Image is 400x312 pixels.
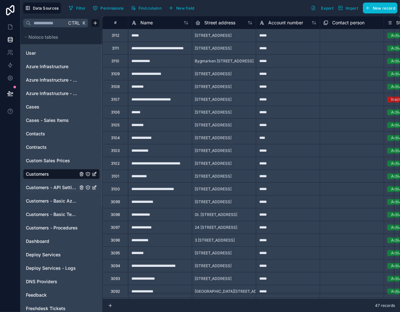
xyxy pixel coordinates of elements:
[26,198,78,204] a: Customers - Basic Azure Info
[140,20,153,26] span: Name
[26,77,78,83] a: Azure Infrastructure - Domain or Workgroup
[26,305,66,312] span: Freshdesk Tickets
[195,135,231,140] span: [STREET_ADDRESS]
[26,265,78,271] a: Deploy Services - Logs
[195,161,231,166] span: [STREET_ADDRESS]
[111,161,120,166] div: 3102
[67,19,81,27] span: Ctrl
[26,278,78,285] a: DNS Providers
[23,102,100,112] div: Cases
[26,292,47,298] span: Feedback
[26,211,78,218] a: Customers - Basic Tech Info
[26,63,78,70] a: Azure Infrastructure
[195,212,237,217] span: Gl. [STREET_ADDRESS]
[111,187,120,192] div: 3100
[112,46,119,51] div: 3111
[111,238,120,243] div: 3096
[111,148,120,153] div: 3103
[26,144,78,150] a: Contracts
[373,6,395,11] span: New record
[107,20,123,25] div: #
[26,305,78,312] a: Freshdesk Tickets
[363,3,397,13] button: New record
[111,199,120,204] div: 3099
[26,117,69,124] span: Cases - Sales Items
[23,223,100,233] div: Customers - Procedures
[26,292,78,298] a: Feedback
[26,184,78,191] a: Customers - API Settings
[26,90,78,97] span: Azure Infrastructure - IP Management
[195,187,231,192] span: [STREET_ADDRESS]
[195,46,231,51] span: [STREET_ADDRESS]
[195,263,231,268] span: [STREET_ADDRESS]
[195,225,237,230] span: 24 [STREET_ADDRESS]
[26,104,39,110] span: Cases
[26,278,57,285] span: DNS Providers
[26,50,36,56] span: User
[23,250,100,260] div: Deploy Services
[26,131,78,137] a: Contacts
[195,97,231,102] span: [STREET_ADDRESS]
[23,48,100,58] div: User
[28,34,58,40] span: Noloco tables
[111,225,120,230] div: 3097
[100,6,123,11] span: Permissions
[336,3,360,13] button: Import
[26,104,78,110] a: Cases
[26,225,78,231] a: Customers - Procedures
[195,238,235,243] span: 3 [STREET_ADDRESS]
[26,265,76,271] span: Deploy Services - Logs
[23,61,100,72] div: Azure Infrastructure
[111,263,120,268] div: 3094
[26,63,68,70] span: Azure Infrastructure
[111,276,120,281] div: 3093
[129,3,164,13] button: Find column
[195,71,231,76] span: [STREET_ADDRESS]
[138,6,161,11] span: Find column
[23,75,100,85] div: Azure Infrastructure - Domain or Workgroup
[26,238,78,244] a: Dashboard
[346,6,358,11] span: Import
[23,3,61,13] button: Data Sources
[111,212,120,217] div: 3098
[268,20,303,26] span: Account number
[26,252,78,258] a: Deploy Services
[195,84,231,89] span: [STREET_ADDRESS]
[195,174,231,179] span: [STREET_ADDRESS]
[375,303,395,308] span: 47 records
[23,182,100,193] div: Customers - API Settings
[82,21,86,25] span: K
[26,131,45,137] span: Contacts
[111,135,120,140] div: 3104
[195,251,231,256] span: [STREET_ADDRESS]
[195,148,231,153] span: [STREET_ADDRESS]
[23,88,100,99] div: Azure Infrastructure - IP Management
[26,238,49,244] span: Dashboard
[33,6,59,11] span: Data Sources
[23,115,100,125] div: Cases - Sales Items
[195,123,231,128] span: [STREET_ADDRESS]
[26,144,47,150] span: Contracts
[112,33,119,38] div: 3112
[90,3,126,13] button: Permissions
[23,169,100,179] div: Customers
[195,276,231,281] span: [STREET_ADDRESS]
[23,129,100,139] div: Contacts
[111,97,120,102] div: 3107
[111,71,120,76] div: 3109
[360,3,397,13] a: New record
[111,84,120,89] div: 3108
[90,3,128,13] a: Permissions
[26,117,78,124] a: Cases - Sales Items
[332,20,365,26] span: Contact person
[111,123,120,128] div: 3105
[26,252,61,258] span: Deploy Services
[23,156,100,166] div: Custom Sales Prices
[111,110,120,115] div: 3106
[23,209,100,220] div: Customers - Basic Tech Info
[111,251,120,256] div: 3095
